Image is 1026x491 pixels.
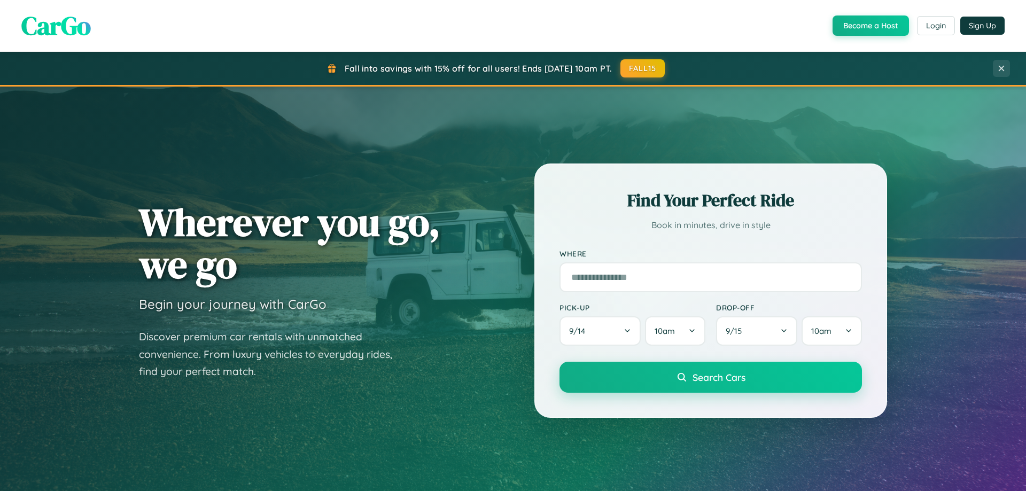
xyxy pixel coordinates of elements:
[960,17,1005,35] button: Sign Up
[21,8,91,43] span: CarGo
[139,328,406,380] p: Discover premium car rentals with unmatched convenience. From luxury vehicles to everyday rides, ...
[559,362,862,393] button: Search Cars
[139,296,327,312] h3: Begin your journey with CarGo
[139,201,440,285] h1: Wherever you go, we go
[345,63,612,74] span: Fall into savings with 15% off for all users! Ends [DATE] 10am PT.
[559,189,862,212] h2: Find Your Perfect Ride
[833,15,909,36] button: Become a Host
[802,316,862,346] button: 10am
[559,217,862,233] p: Book in minutes, drive in style
[917,16,955,35] button: Login
[620,59,665,77] button: FALL15
[811,326,831,336] span: 10am
[693,371,745,383] span: Search Cars
[559,249,862,258] label: Where
[716,303,862,312] label: Drop-off
[559,316,641,346] button: 9/14
[645,316,705,346] button: 10am
[559,303,705,312] label: Pick-up
[569,326,590,336] span: 9 / 14
[716,316,797,346] button: 9/15
[655,326,675,336] span: 10am
[726,326,747,336] span: 9 / 15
